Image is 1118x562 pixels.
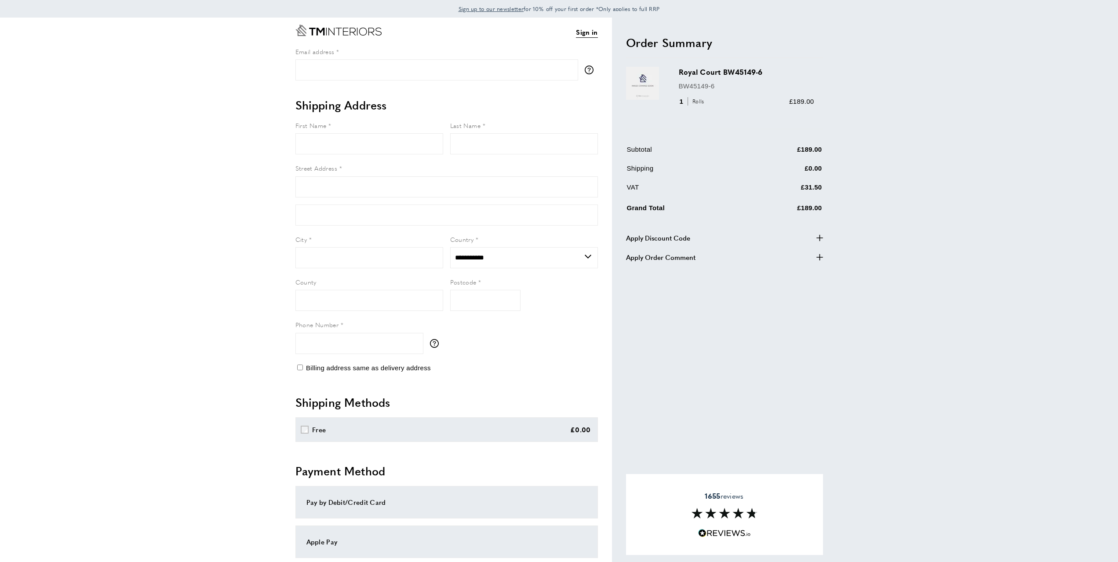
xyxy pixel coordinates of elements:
[459,4,524,13] a: Sign up to our newsletter
[679,67,814,77] h3: Royal Court BW45149-6
[745,144,822,161] td: £189.00
[306,364,431,372] span: Billing address same as delivery address
[627,163,745,180] td: Shipping
[297,365,303,370] input: Billing address same as delivery address
[295,463,598,479] h2: Payment Method
[627,144,745,161] td: Subtotal
[295,320,339,329] span: Phone Number
[295,277,317,286] span: County
[679,96,707,107] div: 1
[688,97,706,106] span: Rolls
[459,5,524,13] span: Sign up to our newsletter
[459,5,660,13] span: for 10% off your first order *Only applies to full RRP
[430,339,443,348] button: More information
[705,492,743,500] span: reviews
[705,491,720,501] strong: 1655
[295,47,335,56] span: Email address
[692,508,757,518] img: Reviews section
[295,164,338,172] span: Street Address
[679,81,814,91] p: BW45149-6
[306,497,587,507] div: Pay by Debit/Credit Card
[576,27,597,38] a: Sign in
[450,121,481,130] span: Last Name
[745,182,822,199] td: £31.50
[626,35,823,51] h2: Order Summary
[627,182,745,199] td: VAT
[570,424,591,435] div: £0.00
[745,201,822,220] td: £189.00
[585,66,598,74] button: More information
[295,394,598,410] h2: Shipping Methods
[295,121,327,130] span: First Name
[312,424,326,435] div: Free
[698,529,751,537] img: Reviews.io 5 stars
[745,163,822,180] td: £0.00
[626,252,696,263] span: Apply Order Comment
[789,98,814,105] span: £189.00
[295,97,598,113] h2: Shipping Address
[295,235,307,244] span: City
[627,201,745,220] td: Grand Total
[306,536,587,547] div: Apple Pay
[295,25,382,36] a: Go to Home page
[626,233,690,243] span: Apply Discount Code
[450,277,477,286] span: Postcode
[450,235,474,244] span: Country
[626,67,659,100] img: Royal Court BW45149-6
